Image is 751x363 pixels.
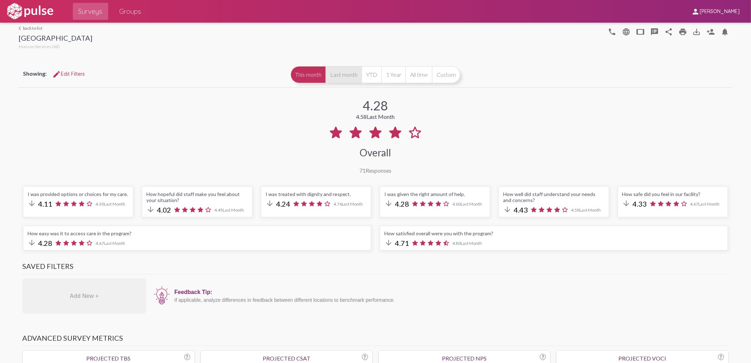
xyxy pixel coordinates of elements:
div: How safe did you feel in our facility? [622,191,723,197]
button: tablet [633,24,647,39]
mat-icon: arrow_back_ios [19,26,23,30]
mat-icon: Edit Filters [52,70,61,79]
span: 4.11 [38,200,52,208]
mat-icon: arrow_downward [384,199,393,208]
button: language [605,24,619,39]
div: How well did staff understand your needs and concerns? [503,191,604,203]
button: speaker_notes [647,24,662,39]
span: Groups [120,5,141,18]
span: Last Month [580,207,601,213]
span: 4.02 [157,206,171,214]
div: Overall [360,146,391,159]
div: 4.58 [356,113,395,120]
span: Last Month [699,201,720,207]
h3: Advanced Survey Metrics [22,334,729,346]
span: 4.76 [333,201,363,207]
span: 4.28 [38,239,52,247]
div: [GEOGRAPHIC_DATA] [19,34,92,44]
a: Surveys [73,3,108,20]
span: Last Month [104,201,125,207]
span: Last Month [461,241,482,246]
mat-icon: print [679,28,687,36]
button: All time [406,66,432,83]
div: Projected NPS [383,355,546,362]
span: Horizon Services (All) [19,44,60,49]
div: ? [362,354,368,360]
mat-icon: language [608,28,616,36]
mat-icon: person [691,7,700,16]
div: I was given the right amount of help. [384,191,485,197]
mat-icon: Bell [721,28,729,36]
a: Groups [114,3,147,20]
div: I was treated with dignity and respect. [266,191,367,197]
span: 4.67 [690,201,720,207]
span: 4.80 [452,241,482,246]
div: How easy was it to access care in the program? [28,230,367,236]
button: Last month [326,66,362,83]
span: 4.30 [95,201,125,207]
mat-icon: Share [664,28,673,36]
div: Feedback Tip: [174,289,725,295]
span: 4.58 [571,207,601,213]
span: 4.71 [395,239,409,247]
div: ? [718,354,724,360]
div: How satisfied overall were you with the program? [384,230,723,236]
button: Person [704,24,718,39]
button: Edit FiltersEdit Filters [47,68,91,80]
div: ? [540,354,546,360]
mat-icon: arrow_downward [146,205,155,214]
span: Last Month [461,201,482,207]
button: Download [690,24,704,39]
div: Responses [360,167,392,174]
span: 71 [360,167,366,174]
button: Bell [718,24,732,39]
div: 4.28 [363,98,388,113]
div: Projected TBS [27,355,190,362]
span: 4.28 [395,200,409,208]
mat-icon: language [622,28,630,36]
button: Custom [432,66,460,83]
img: icon12.png [153,286,171,305]
span: Showing: [23,70,47,77]
mat-icon: Person [707,28,715,36]
div: Projected VoCI [561,355,724,362]
div: Add New + [22,278,146,314]
span: Last Month [223,207,244,213]
span: [PERSON_NAME] [700,8,740,15]
mat-icon: arrow_downward [28,238,36,247]
span: Last Month [342,201,363,207]
h3: Saved Filters [22,262,729,274]
span: 4.67 [95,241,125,246]
button: language [619,24,633,39]
span: 4.43 [514,206,528,214]
mat-icon: speaker_notes [650,28,659,36]
a: back to list [19,25,92,31]
mat-icon: tablet [636,28,645,36]
button: 1 Year [382,66,406,83]
button: YTD [362,66,382,83]
mat-icon: arrow_downward [622,199,631,208]
button: This month [291,66,326,83]
span: Surveys [78,5,103,18]
span: Last Month [367,113,395,120]
span: 4.45 [214,207,244,213]
div: If applicable, analyze differences in feedback between different locations to benchmark performance. [174,297,725,303]
div: I was provided options or choices for my care. [28,191,129,197]
img: white-logo.svg [6,2,54,20]
div: ? [184,354,190,360]
span: Edit Filters [52,71,85,77]
div: How hopeful did staff make you feel about your situation? [146,191,248,203]
mat-icon: arrow_downward [384,238,393,247]
a: print [676,24,690,39]
mat-icon: arrow_downward [266,199,274,208]
mat-icon: arrow_downward [503,205,512,214]
span: Last Month [104,241,125,246]
button: Share [662,24,676,39]
mat-icon: arrow_downward [28,199,36,208]
span: 4.33 [633,200,647,208]
button: [PERSON_NAME] [686,5,745,18]
span: 4.24 [276,200,290,208]
span: 4.60 [452,201,482,207]
mat-icon: Download [693,28,701,36]
div: Projected CSAT [205,355,368,362]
